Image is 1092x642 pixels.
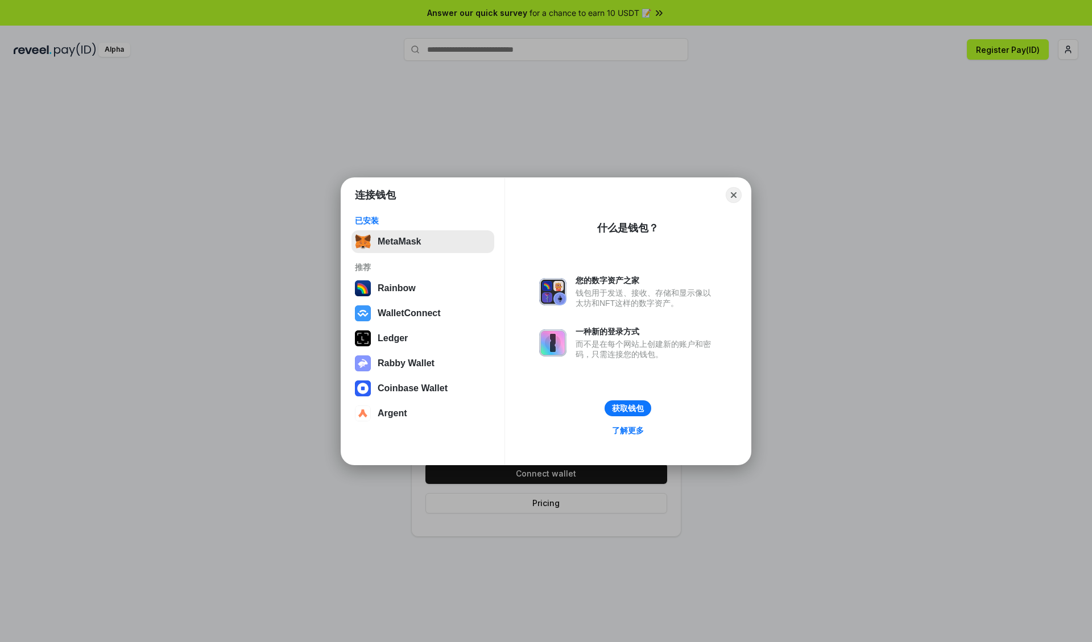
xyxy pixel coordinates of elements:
[355,305,371,321] img: svg+xml,%3Csvg%20width%3D%2228%22%20height%3D%2228%22%20viewBox%3D%220%200%2028%2028%22%20fill%3D...
[378,408,407,419] div: Argent
[351,277,494,300] button: Rainbow
[355,355,371,371] img: svg+xml,%3Csvg%20xmlns%3D%22http%3A%2F%2Fwww.w3.org%2F2000%2Fsvg%22%20fill%3D%22none%22%20viewBox...
[576,288,717,308] div: 钱包用于发送、接收、存储和显示像以太坊和NFT这样的数字资产。
[612,425,644,436] div: 了解更多
[605,423,651,438] a: 了解更多
[355,234,371,250] img: svg+xml,%3Csvg%20fill%3D%22none%22%20height%3D%2233%22%20viewBox%3D%220%200%2035%2033%22%20width%...
[576,339,717,359] div: 而不是在每个网站上创建新的账户和密码，只需连接您的钱包。
[576,275,717,285] div: 您的数字资产之家
[726,187,742,203] button: Close
[612,403,644,413] div: 获取钱包
[605,400,651,416] button: 获取钱包
[351,230,494,253] button: MetaMask
[378,237,421,247] div: MetaMask
[355,188,396,202] h1: 连接钱包
[351,327,494,350] button: Ledger
[378,283,416,293] div: Rainbow
[539,278,566,305] img: svg+xml,%3Csvg%20xmlns%3D%22http%3A%2F%2Fwww.w3.org%2F2000%2Fsvg%22%20fill%3D%22none%22%20viewBox...
[355,262,491,272] div: 推荐
[539,329,566,357] img: svg+xml,%3Csvg%20xmlns%3D%22http%3A%2F%2Fwww.w3.org%2F2000%2Fsvg%22%20fill%3D%22none%22%20viewBox...
[576,326,717,337] div: 一种新的登录方式
[378,308,441,318] div: WalletConnect
[351,377,494,400] button: Coinbase Wallet
[351,402,494,425] button: Argent
[355,380,371,396] img: svg+xml,%3Csvg%20width%3D%2228%22%20height%3D%2228%22%20viewBox%3D%220%200%2028%2028%22%20fill%3D...
[355,216,491,226] div: 已安装
[355,330,371,346] img: svg+xml,%3Csvg%20xmlns%3D%22http%3A%2F%2Fwww.w3.org%2F2000%2Fsvg%22%20width%3D%2228%22%20height%3...
[355,280,371,296] img: svg+xml,%3Csvg%20width%3D%22120%22%20height%3D%22120%22%20viewBox%3D%220%200%20120%20120%22%20fil...
[378,358,435,368] div: Rabby Wallet
[351,302,494,325] button: WalletConnect
[355,405,371,421] img: svg+xml,%3Csvg%20width%3D%2228%22%20height%3D%2228%22%20viewBox%3D%220%200%2028%2028%22%20fill%3D...
[378,383,448,394] div: Coinbase Wallet
[378,333,408,343] div: Ledger
[597,221,659,235] div: 什么是钱包？
[351,352,494,375] button: Rabby Wallet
